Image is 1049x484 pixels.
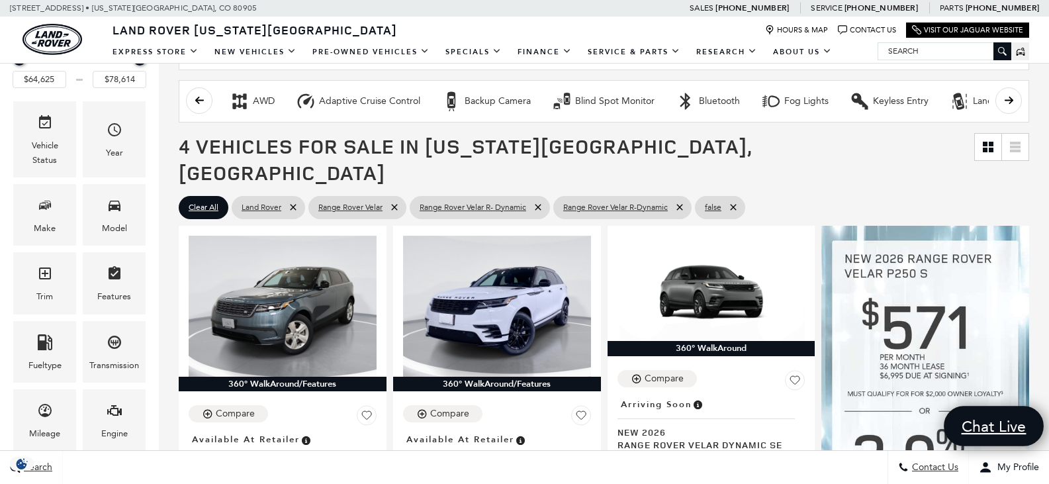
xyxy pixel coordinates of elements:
span: Trim [37,262,53,289]
div: TransmissionTransmission [83,321,146,383]
button: AWDAWD [222,87,282,115]
div: Fog Lights [761,91,781,111]
span: Mileage [37,399,53,426]
div: MakeMake [13,184,76,246]
button: scroll right [995,87,1022,114]
button: Open user profile menu [969,451,1049,484]
a: EXPRESS STORE [105,40,206,64]
button: Save Vehicle [571,405,591,430]
div: AWD [253,95,275,107]
div: Transmission [89,358,139,373]
span: Arriving Soon [621,397,692,412]
button: Adaptive Cruise ControlAdaptive Cruise Control [289,87,428,115]
input: Minimum [13,71,66,88]
nav: Main Navigation [105,40,840,64]
a: Arriving SoonNew 2026Range Rover Velar Dynamic SE 400PS [617,395,805,463]
a: [PHONE_NUMBER] [715,3,789,13]
div: 360° WalkAround [608,341,815,356]
span: Clear All [189,199,218,216]
div: Bluetooth [676,91,696,111]
div: Features [97,289,131,304]
span: Range Rover Velar Dynamic SE 400PS [617,438,796,463]
div: Year [106,146,123,160]
button: Save Vehicle [785,370,805,395]
div: Adaptive Cruise Control [319,95,420,107]
img: 2026 LAND ROVER Range Rover Velar Dynamic SE 400PS [617,236,805,342]
button: Compare Vehicle [403,405,482,422]
span: Vehicle is in stock and ready for immediate delivery. Due to demand, availability is subject to c... [514,432,526,447]
div: TrimTrim [13,252,76,314]
span: Land Rover [US_STATE][GEOGRAPHIC_DATA] [113,22,397,38]
button: Fog LightsFog Lights [754,87,836,115]
div: Compare [216,408,255,420]
button: Backup CameraBackup Camera [434,87,538,115]
button: Keyless EntryKeyless Entry [843,87,936,115]
div: YearYear [83,101,146,177]
button: Compare Vehicle [189,405,268,422]
div: AWD [230,91,250,111]
div: MileageMileage [13,389,76,451]
span: My Profile [992,462,1039,473]
span: Available at Retailer [192,432,300,447]
div: Model [102,221,127,236]
a: land-rover [23,24,82,55]
a: Chat Live [944,406,1044,446]
div: 360° WalkAround/Features [179,377,387,391]
div: Lane Departure Warning [950,91,970,111]
span: Features [107,262,122,289]
div: Blind Spot Monitor [575,95,655,107]
img: Land Rover [23,24,82,55]
div: Vehicle Status [23,138,66,168]
img: 2026 LAND ROVER Range Rover Velar S [189,236,377,377]
div: Fueltype [28,358,62,373]
span: Model [107,194,122,221]
button: Compare Vehicle [617,370,697,387]
div: Backup Camera [441,91,461,111]
span: Year [107,119,122,146]
div: Keyless Entry [850,91,870,111]
a: Service & Parts [580,40,688,64]
a: Research [688,40,765,64]
a: [STREET_ADDRESS] • [US_STATE][GEOGRAPHIC_DATA], CO 80905 [10,3,257,13]
div: FueltypeFueltype [13,321,76,383]
span: Range Rover Velar R- Dynamic [420,199,526,216]
input: Search [878,43,1011,59]
span: Sales [690,3,713,13]
a: Visit Our Jaguar Website [912,25,1023,35]
span: 4 Vehicles for Sale in [US_STATE][GEOGRAPHIC_DATA], [GEOGRAPHIC_DATA] [179,132,752,186]
button: Save Vehicle [357,405,377,430]
span: Chat Live [954,416,1034,436]
span: Vehicle is in stock and ready for immediate delivery. Due to demand, availability is subject to c... [300,432,312,447]
span: Parts [940,3,964,13]
div: Make [34,221,56,236]
span: Range Rover Velar R-Dynamic [563,199,668,216]
span: Service [811,3,842,13]
img: 2025 LAND ROVER Range Rover Velar Dynamic SE [403,236,591,377]
div: ModelModel [83,184,146,246]
span: Vehicle [37,111,53,138]
span: Fueltype [37,331,53,358]
a: Pre-Owned Vehicles [304,40,437,64]
span: New 2026 [617,426,796,438]
span: Vehicle is preparing for delivery to the retailer. MSRP will be finalized when the vehicle arrive... [692,397,704,412]
div: VehicleVehicle Status [13,101,76,177]
div: Compare [430,408,469,420]
button: scroll left [186,87,212,114]
span: Available at Retailer [406,432,514,447]
span: false [705,199,721,216]
a: [PHONE_NUMBER] [966,3,1039,13]
a: Specials [437,40,510,64]
a: Hours & Map [765,25,828,35]
a: Contact Us [838,25,896,35]
div: Bluetooth [699,95,740,107]
span: Contact Us [909,462,958,473]
div: Fog Lights [784,95,829,107]
a: Finance [510,40,580,64]
div: Keyless Entry [873,95,929,107]
div: FeaturesFeatures [83,252,146,314]
a: New Vehicles [206,40,304,64]
input: Maximum [93,71,146,88]
a: Land Rover [US_STATE][GEOGRAPHIC_DATA] [105,22,405,38]
span: Engine [107,399,122,426]
div: Adaptive Cruise Control [296,91,316,111]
